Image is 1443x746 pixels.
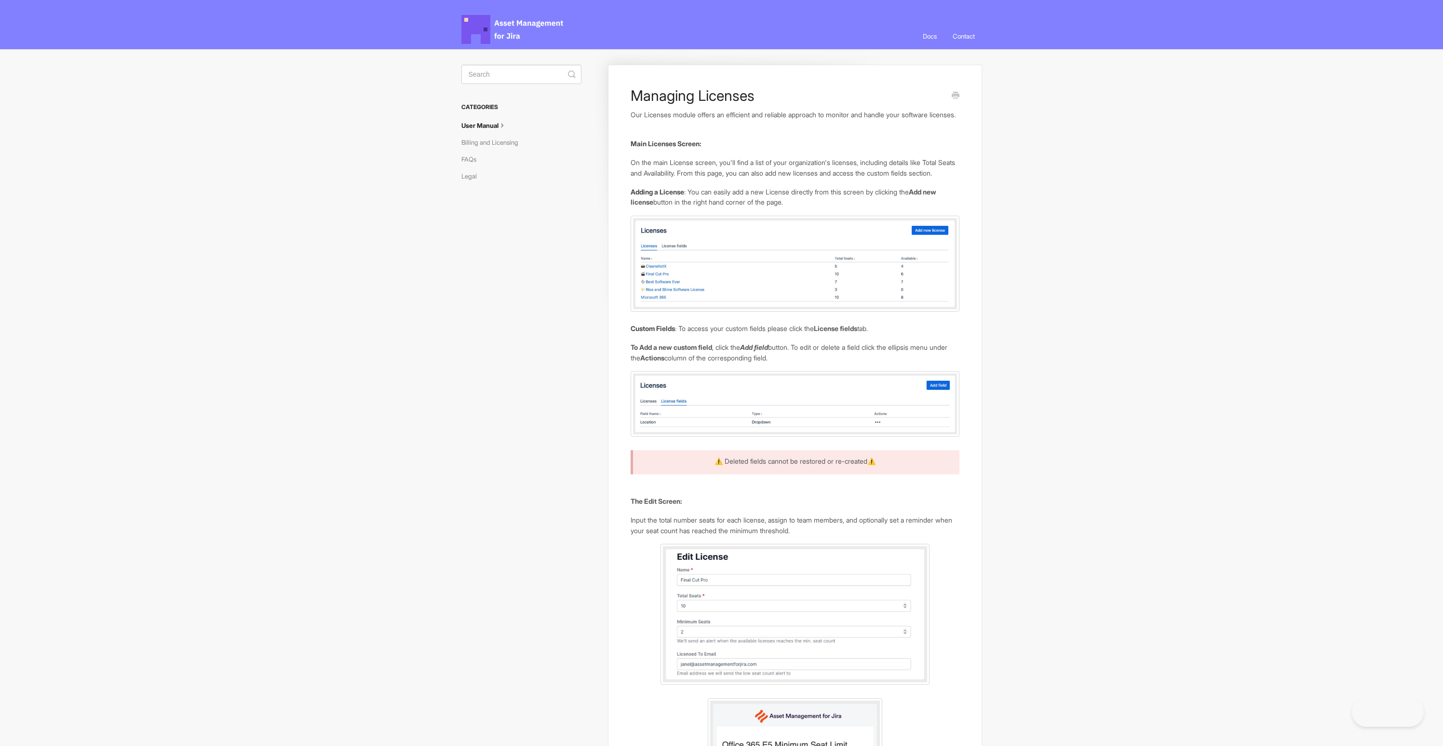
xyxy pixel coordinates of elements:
p: ⚠️ Deleted fields cannot be restored or re-created⚠️ [643,456,947,467]
p: Our Licenses module offers an efficient and reliable approach to monitor and handle your software... [631,110,959,120]
span: Asset Management for Jira Docs [461,15,565,44]
p: On the main License screen, you'll find a list of your organization's licenses, including details... [631,157,959,178]
iframe: Toggle Customer Support [1352,698,1424,727]
a: FAQs [461,152,484,167]
strong: Main Licenses Screen: [631,139,701,148]
b: Actions [640,354,664,362]
input: Search [461,65,581,84]
p: Input the total number seats for each license, assign to team members, and optionally set a remin... [631,515,959,536]
a: Print this Article [952,91,959,101]
img: NuLMUnLFD-nKejD-h6ofm7IfqpFbgq_2ZPJ76S2qBaPajPe5XoikUhvuUmWz77EE-CPXrWlVpHDRCWfyOf4tcp21HUvl_8vqE... [661,544,930,685]
p: : You can easily add a new License directly from this screen by clicking the button in the right ... [631,187,959,207]
a: Billing and Licensing [461,135,526,150]
a: Legal [461,168,484,184]
p: : To access your custom fields please click the tab. [631,323,959,334]
img: file-42Hoaol4Sj.jpg [631,216,959,312]
strong: Custom Fields [631,324,675,332]
a: Docs [916,23,944,49]
strong: Adding a License [631,188,684,196]
b: The Edit Screen: [631,497,682,505]
a: User Manual [461,118,514,133]
b: Add field [740,343,768,351]
h3: Categories [461,98,581,116]
h1: Managing Licenses [631,87,944,104]
a: Contact [945,23,982,49]
img: file-MqFPEDZttU.jpg [631,371,959,436]
b: License fields [814,324,857,332]
p: , click the button. To edit or delete a field click the ellipsis menu under the column of the cor... [631,342,959,363]
b: To Add a new custom field [631,343,712,351]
